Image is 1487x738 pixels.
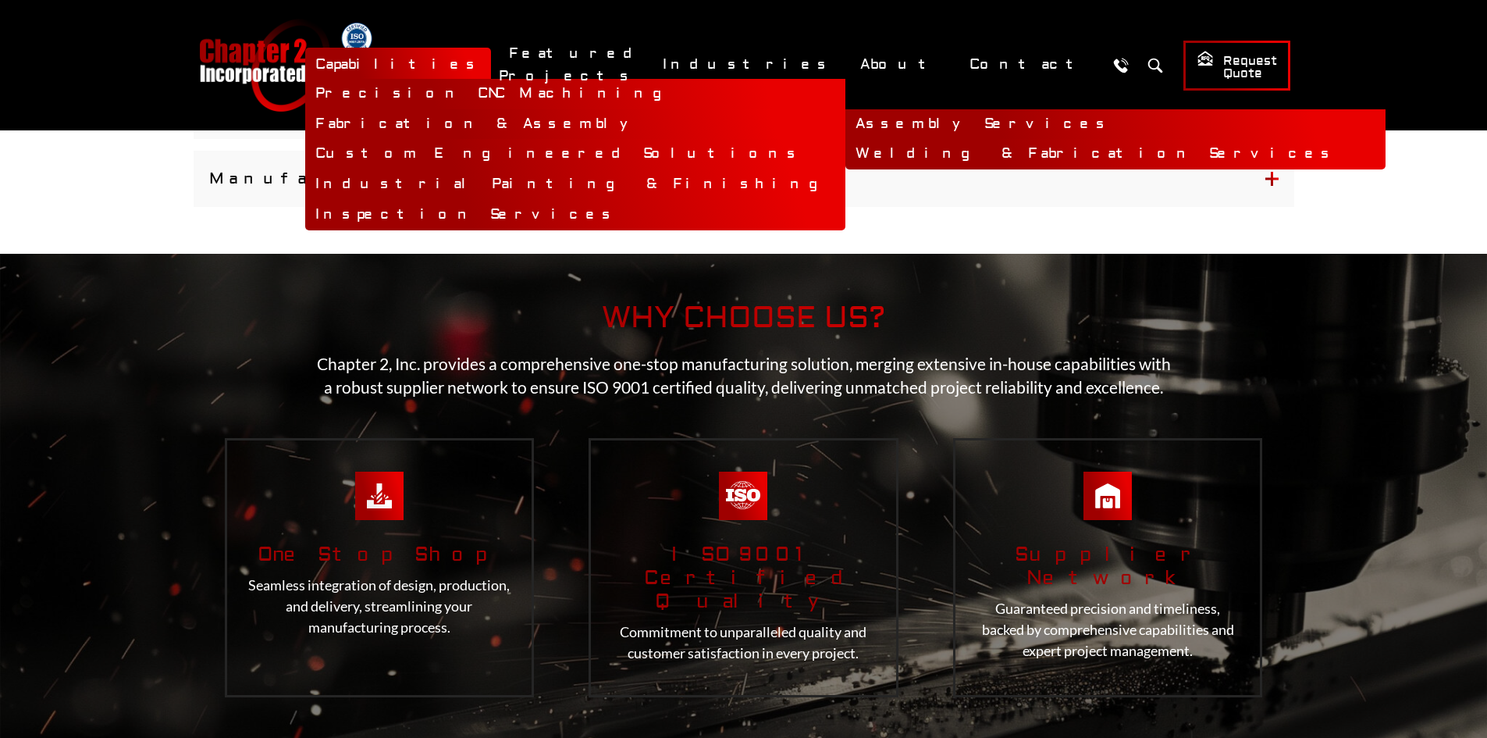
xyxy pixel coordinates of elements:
[959,48,1099,81] a: Contact
[589,438,898,697] div: Commitment to unparalleled quality and customer satisfaction in every project.
[1197,50,1277,82] span: Request Quote
[1107,51,1136,80] a: Call Us
[245,544,514,567] h3: One Stop Shop
[1141,51,1170,80] button: Search
[305,109,845,140] a: Fabrication & Assembly
[305,139,845,169] a: Custom Engineered Solutions
[850,48,952,81] a: About
[305,79,845,109] a: Precision CNC Machining
[194,151,1294,207] button: Manufacturing Consulting
[1183,41,1290,91] a: Request Quote
[609,544,878,614] h3: ISO 9001 Certified Quality
[197,301,1290,337] h2: Why Choose Us?
[197,19,330,112] a: Chapter 2 Incorporated
[653,48,842,81] a: Industries
[305,200,845,230] a: Inspection Services
[845,139,1386,169] a: Welding & Fabrication Services
[499,37,645,93] a: Featured Projects
[845,109,1386,140] a: Assembly Services
[225,438,535,697] div: Seamless integration of design, production, and delivery, streamlining your manufacturing process.
[973,544,1243,590] h3: Supplier Network
[305,48,491,81] a: Capabilities
[304,352,1183,399] p: Chapter 2, Inc. provides a comprehensive one-stop manufacturing solution, merging extensive in-ho...
[305,169,845,200] a: Industrial Painting & Finishing
[953,438,1263,697] div: Guaranteed precision and timeliness, backed by comprehensive capabilities and expert project mana...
